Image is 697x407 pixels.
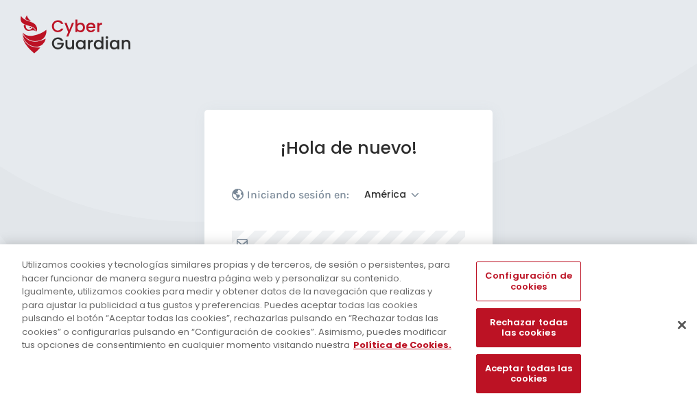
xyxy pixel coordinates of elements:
[247,188,349,202] p: Iniciando sesión en:
[22,258,456,352] div: Utilizamos cookies y tecnologías similares propias y de terceros, de sesión o persistentes, para ...
[667,310,697,340] button: Cerrar
[476,354,580,393] button: Aceptar todas las cookies
[353,338,451,351] a: Más información sobre su privacidad, se abre en una nueva pestaña
[232,137,465,159] h1: ¡Hola de nuevo!
[476,308,580,347] button: Rechazar todas las cookies
[476,261,580,301] button: Configuración de cookies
